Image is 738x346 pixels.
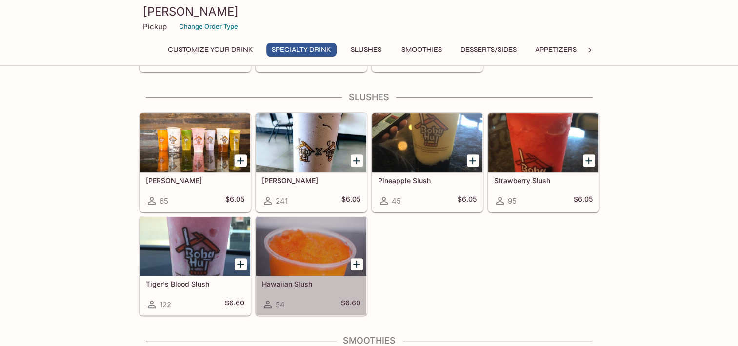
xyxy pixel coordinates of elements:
h3: [PERSON_NAME] [143,4,596,19]
h5: $6.05 [341,195,360,207]
div: Taro Slush [256,113,366,172]
a: [PERSON_NAME]65$6.05 [140,113,251,212]
a: Tiger's Blood Slush122$6.60 [140,216,251,315]
h5: $6.60 [225,299,244,310]
p: Pickup [143,22,167,31]
h5: $6.60 [341,299,360,310]
button: Add Tiger's Blood Slush [235,258,247,270]
h5: [PERSON_NAME] [146,176,244,185]
button: Add Strawberry Slush [583,154,595,167]
button: Desserts/Sides [455,43,522,57]
div: Strawberry Slush [488,113,598,172]
h5: $6.05 [225,195,244,207]
h5: [PERSON_NAME] [262,176,360,185]
span: 54 [276,300,285,309]
span: 122 [160,300,171,309]
div: Mango Slush [140,113,250,172]
button: Customize Your Drink [162,43,259,57]
button: Change Order Type [175,19,242,34]
button: Smoothies [396,43,447,57]
span: 95 [508,196,517,206]
button: Add Taro Slush [351,154,363,167]
button: Appetizers [530,43,582,57]
button: Add Mango Slush [235,154,247,167]
h4: Smoothies [139,335,599,346]
h5: Hawaiian Slush [262,280,360,288]
h5: $6.05 [458,195,477,207]
h5: $6.05 [574,195,593,207]
div: Pineapple Slush [372,113,482,172]
a: Pineapple Slush45$6.05 [372,113,483,212]
h5: Pineapple Slush [378,176,477,185]
a: [PERSON_NAME]241$6.05 [256,113,367,212]
button: Specialty Drink [266,43,337,57]
button: Slushes [344,43,388,57]
div: Hawaiian Slush [256,217,366,276]
h5: Strawberry Slush [494,176,593,185]
span: 241 [276,196,288,206]
button: Add Hawaiian Slush [351,258,363,270]
h4: Slushes [139,92,599,103]
h5: Tiger's Blood Slush [146,280,244,288]
a: Hawaiian Slush54$6.60 [256,216,367,315]
div: Tiger's Blood Slush [140,217,250,276]
span: 65 [160,196,168,206]
button: Add Pineapple Slush [467,154,479,167]
a: Strawberry Slush95$6.05 [488,113,599,212]
span: 45 [392,196,401,206]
